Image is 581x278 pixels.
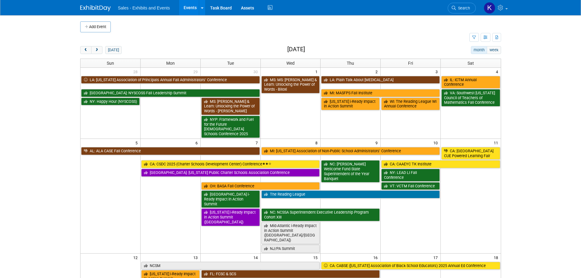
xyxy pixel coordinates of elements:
[433,254,440,261] span: 17
[201,208,260,226] a: [US_STATE] i-Ready Impact in Action Summit ([GEOGRAPHIC_DATA])
[321,160,380,182] a: NC: [PERSON_NAME] Wellcome Fund State Superintendent of the Year Banquet
[493,254,501,261] span: 18
[261,76,320,93] a: MS: MS: [PERSON_NAME] & Learn: Unlocking the Power of Words - Biloxi
[313,254,320,261] span: 15
[261,222,320,244] a: Mid-Atlantic i-Ready Impact in Action Summit ([GEOGRAPHIC_DATA]/[GEOGRAPHIC_DATA])
[468,61,474,66] span: Sat
[195,139,200,146] span: 6
[286,61,295,66] span: Wed
[287,46,305,53] h2: [DATE]
[484,2,495,14] img: Kara Haven
[315,139,320,146] span: 8
[141,262,320,270] a: NCSM
[408,61,413,66] span: Fri
[441,147,500,160] a: CA: [GEOGRAPHIC_DATA] CUE Powered Learning Fair
[487,46,501,54] button: week
[261,245,320,253] a: NJ/PA Summit
[201,182,320,190] a: OH: BASA Fall Conference
[448,3,476,13] a: Search
[471,46,487,54] button: month
[381,98,440,110] a: WI: The Reading League WI Annual Conference
[201,98,260,115] a: MS: [PERSON_NAME] & Learn: Unlocking the Power of Words - [PERSON_NAME]
[133,254,140,261] span: 12
[493,139,501,146] span: 11
[201,270,380,278] a: FL: FCSC & SCS
[347,61,354,66] span: Thu
[261,147,440,155] a: MI: [US_STATE] Association of Non-Public School Administrators’ Conference
[253,68,260,75] span: 30
[321,262,500,270] a: CA: CABSE ([US_STATE] Association of Black School Educators) 2025 Annual Ed Conference
[201,116,260,138] a: NYP: Framework and Fuel for the Future [DEMOGRAPHIC_DATA] Schools Conference 2025
[381,182,440,190] a: VT: VCTM Fall Conference
[135,139,140,146] span: 5
[193,68,200,75] span: 29
[193,254,200,261] span: 13
[80,5,111,11] img: ExhibitDay
[375,139,380,146] span: 9
[315,68,320,75] span: 1
[81,76,260,84] a: LA: [US_STATE] Association of Principals Annual Fall Administrators’ Conference
[373,254,380,261] span: 16
[118,5,170,10] span: Sales - Exhibits and Events
[375,68,380,75] span: 2
[201,190,260,208] a: [GEOGRAPHIC_DATA] i-Ready Impact in Action Summit
[495,68,501,75] span: 4
[141,169,320,177] a: [GEOGRAPHIC_DATA]: [US_STATE] Public Charter Schools Association Conference
[105,46,121,54] button: [DATE]
[381,169,440,181] a: NY: LEAD LI Fall Conference
[141,160,320,168] a: CA: CSDC 2025 (Charter Schools Development Center) Conference
[456,6,470,10] span: Search
[253,254,260,261] span: 14
[321,89,440,97] a: MI: MASFPS Fall Institute
[435,68,440,75] span: 3
[441,89,500,107] a: VA: Southwest [US_STATE] Council of Teachers of Mathematics Fall Conference
[321,76,440,84] a: LA: Plain Talk About [MEDICAL_DATA]
[80,46,91,54] button: prev
[81,98,140,106] a: NY: Happy Hour (NYSCOSS)
[381,160,500,168] a: CA: CAAEYC TK Institute
[81,89,260,97] a: [GEOGRAPHIC_DATA]: NYSCOSS Fall Leadership Summit
[261,190,440,198] a: The Reading League
[81,147,260,155] a: AL: ALA CASE Fall Conference
[107,61,114,66] span: Sun
[133,68,140,75] span: 28
[91,46,102,54] button: next
[261,208,380,221] a: NC: NCSSA Superintendent Executive Leadership Program Cohort XIII
[321,98,380,110] a: [US_STATE] i-Ready Impact in Action Summit
[433,139,440,146] span: 10
[227,61,234,66] span: Tue
[166,61,175,66] span: Mon
[255,139,260,146] span: 7
[441,76,500,88] a: IL: ICTM Annual Conference
[80,21,111,32] button: Add Event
